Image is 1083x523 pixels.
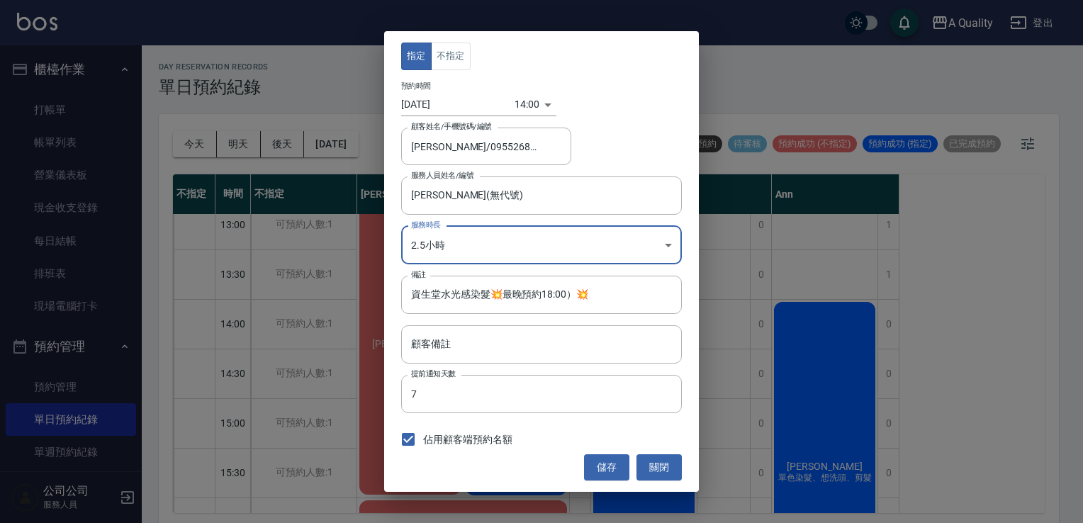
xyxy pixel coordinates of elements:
label: 顧客姓名/手機號碼/編號 [411,121,492,132]
span: 佔用顧客端預約名額 [423,432,512,447]
button: 指定 [401,43,432,70]
button: 關閉 [636,454,682,480]
label: 預約時間 [401,81,431,91]
button: 儲存 [584,454,629,480]
label: 備註 [411,269,426,280]
label: 服務時長 [411,220,441,230]
button: 不指定 [431,43,471,70]
div: 2.5小時 [401,226,682,264]
label: 服務人員姓名/編號 [411,170,473,181]
input: Choose date, selected date is 2025-08-23 [401,93,515,116]
div: 14:00 [515,93,539,116]
label: 提前通知天數 [411,369,456,379]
